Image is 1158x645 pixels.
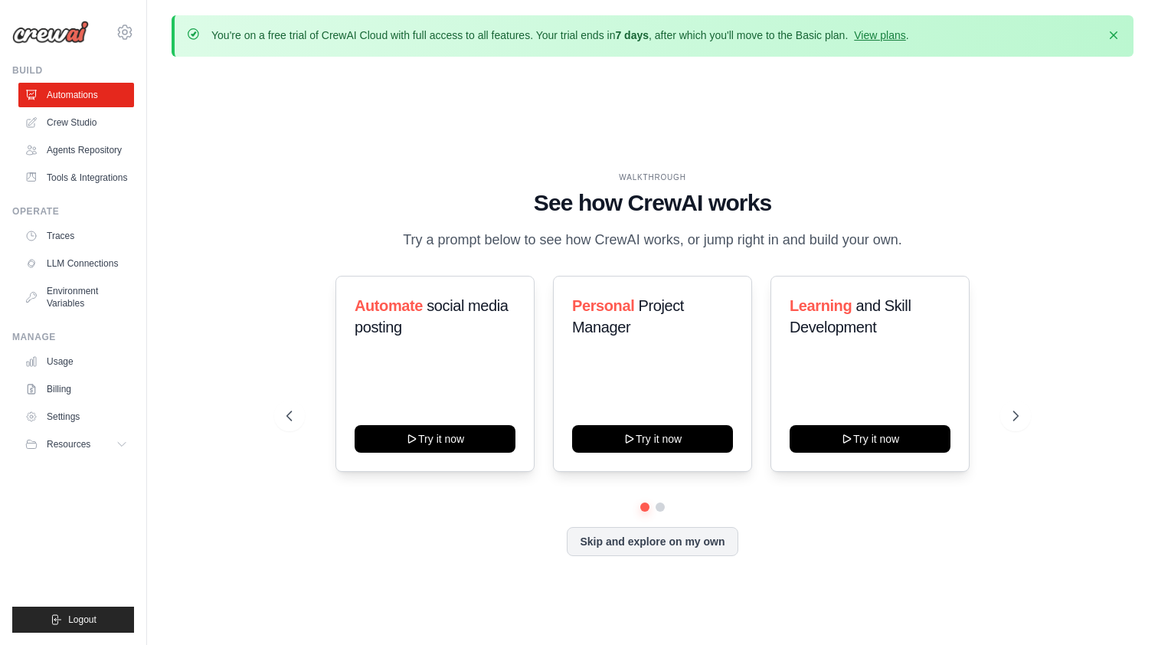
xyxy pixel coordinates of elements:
[615,29,649,41] strong: 7 days
[18,377,134,401] a: Billing
[18,138,134,162] a: Agents Repository
[567,527,738,556] button: Skip and explore on my own
[355,425,515,453] button: Try it now
[572,425,733,453] button: Try it now
[18,349,134,374] a: Usage
[12,607,134,633] button: Logout
[18,224,134,248] a: Traces
[790,297,852,314] span: Learning
[355,297,509,336] span: social media posting
[47,438,90,450] span: Resources
[18,110,134,135] a: Crew Studio
[18,432,134,457] button: Resources
[790,425,950,453] button: Try it now
[12,21,89,44] img: Logo
[854,29,905,41] a: View plans
[18,251,134,276] a: LLM Connections
[355,297,423,314] span: Automate
[572,297,634,314] span: Personal
[211,28,909,43] p: You're on a free trial of CrewAI Cloud with full access to all features. Your trial ends in , aft...
[286,172,1019,183] div: WALKTHROUGH
[395,229,910,251] p: Try a prompt below to see how CrewAI works, or jump right in and build your own.
[68,614,96,626] span: Logout
[18,404,134,429] a: Settings
[18,83,134,107] a: Automations
[12,331,134,343] div: Manage
[12,205,134,218] div: Operate
[18,279,134,316] a: Environment Variables
[12,64,134,77] div: Build
[572,297,684,336] span: Project Manager
[18,165,134,190] a: Tools & Integrations
[286,189,1019,217] h1: See how CrewAI works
